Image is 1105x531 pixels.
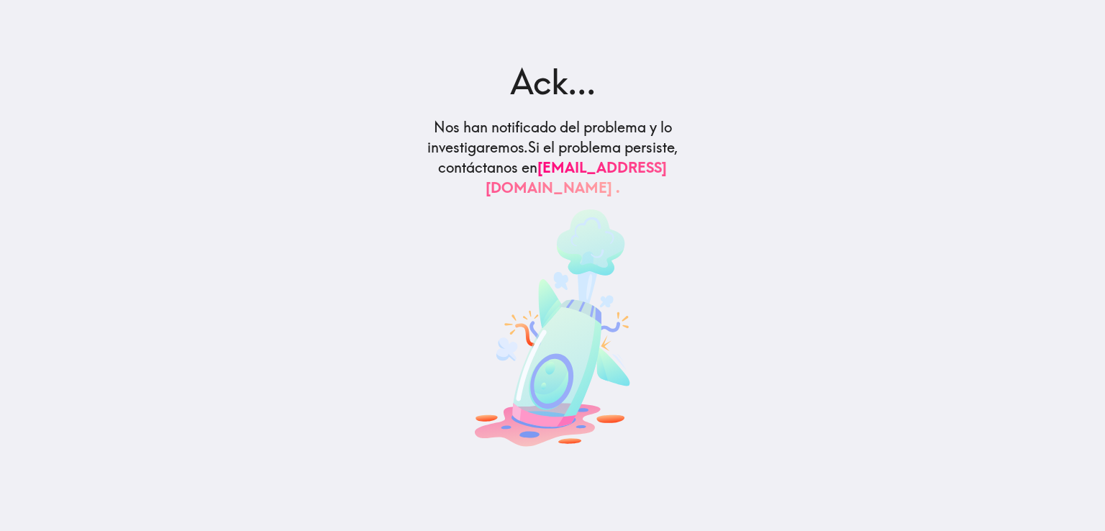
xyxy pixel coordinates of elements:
[438,138,678,176] font: Si el problema persiste, contáctanos en
[427,118,672,156] font: Nos han notificado del problema y lo investigaremos.
[486,158,668,196] a: [EMAIL_ADDRESS][DOMAIN_NAME] .
[510,60,596,103] font: Ack...
[475,209,630,447] img: Algo salió mal. Una imagen divertida de un cohete estrellado.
